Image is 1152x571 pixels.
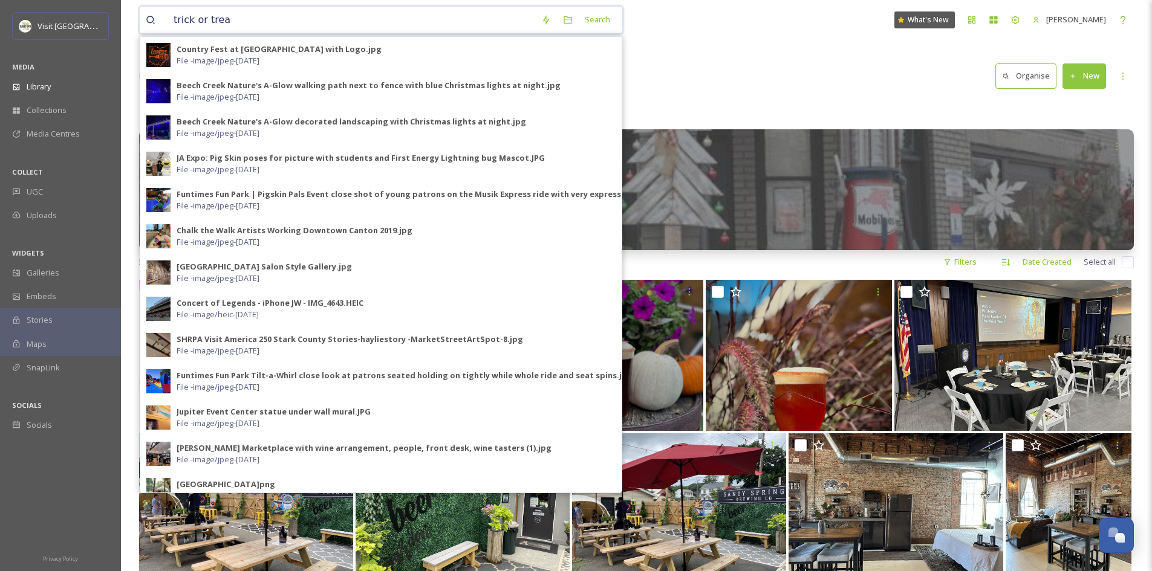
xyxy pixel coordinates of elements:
span: 50 file s [139,256,163,268]
div: JA Expo: Pig Skin poses for picture with students and First Energy Lightning bug Mascot.JPG [177,152,545,164]
img: e7027e95-18b1-41a8-be76-e5db06149c81.jpg [146,152,171,176]
img: 390baf8a-1165-47eb-9f0e-d17b03d36d74.jpg [146,369,171,393]
div: [GEOGRAPHIC_DATA] Salon Style Gallery.jpg [177,261,352,273]
div: Country Fest at [GEOGRAPHIC_DATA] with Logo.jpg [177,44,382,55]
img: 60f4c0a2-4d4d-4e0e-b4d8-20e9c0060568.jpg [146,43,171,67]
button: New [1063,63,1106,88]
span: Maps [27,338,47,350]
img: 1bbb9511-58d9-4393-876a-de70a189c9eb.jpg [146,297,171,321]
span: Embeds [27,291,56,302]
img: 2417cfd0-59d2-4277-ae01-bdabcdc6731f.jpg [146,405,171,430]
span: File - image/jpeg - [DATE] [177,127,259,139]
span: WIDGETS [12,248,44,257]
span: Privacy Policy [43,555,78,563]
div: SHRPA Visit America 250 Stark County Stories-hayliestory -MarketStreetArtSpot-8.jpg [177,334,523,345]
img: 0494efcf-0db5-4127-b869-9896c67fad79.jpg [146,442,171,466]
span: File - image/jpeg - [DATE] [177,164,259,175]
a: [PERSON_NAME] [1026,8,1112,31]
div: Concert of Legends - iPhone JW - IMG_4643.HEIC [177,297,363,309]
img: 9d4cbc44-d264-45b8-ab2c-8d33359e2886.jpg [146,115,171,140]
span: Library [27,81,51,92]
span: Stories [27,314,53,326]
input: Search your library [168,7,535,33]
div: Funtimes Fun Park | Pigskin Pals Event close shot of young patrons on the Musik Express ride with... [177,189,672,200]
img: Oktoberfest SS.jpeg [139,280,325,431]
span: File - image/jpeg - [DATE] [177,55,259,66]
div: Date Created [1017,250,1078,274]
img: 9e812063-a894-452b-acbb-7c26d2d47d3f.jpg [146,478,171,502]
span: MEDIA [12,62,34,71]
span: [PERSON_NAME] [1046,14,1106,25]
span: Uploads [27,210,57,221]
img: Pumpkin SS.jpg [706,280,892,431]
a: What's New [894,11,955,28]
span: SOCIALS [12,401,42,410]
span: File - image/jpeg - [DATE] [177,91,259,103]
img: download.jpeg [19,20,31,32]
span: Collections [27,105,67,116]
span: File - image/jpeg - [DATE] [177,273,259,284]
span: COLLECT [12,167,43,176]
span: File - image/jpeg - [DATE] [177,345,259,356]
div: Chalk the Walk Artists Working Downtown Canton 2019.jpg [177,225,412,236]
span: File - image/png - [DATE] [177,490,258,502]
div: Funtimes Fun Park Tilt-a-Whirl close look at patrons seated holding on tightly while whole ride a... [177,370,633,381]
span: File - image/jpeg - [DATE] [177,200,259,211]
img: efbe4976-6050-40e5-b58b-7616ffc694a1.jpg [146,333,171,357]
span: Media Centres [27,128,80,140]
img: 84d16c77-709a-4ad5-b7ec-d063f422711e.jpg [146,188,171,212]
span: File - image/heic - [DATE] [177,309,259,320]
img: ext_1757698270.415994_TonjaM@VisitCanton.com-IMG_4073.jpeg [894,280,1131,431]
div: Jupiter Event Center statue under wall mural.JPG [177,406,371,418]
span: Galleries [27,267,59,279]
span: Socials [27,419,52,431]
img: 0e52b0fb-eccd-483d-b2a3-ceeda5e76f05.jpg [146,79,171,103]
span: UGC [27,186,43,198]
button: Open Chat [1099,518,1134,553]
button: Organise [995,63,1056,88]
div: Filters [937,250,983,274]
div: [GEOGRAPHIC_DATA]png [177,479,275,490]
div: Beech Creek Nature's A-Glow decorated landscaping with Christmas lights at night.jpg [177,116,526,127]
span: File - image/jpeg - [DATE] [177,454,259,465]
span: File - image/jpeg - [DATE] [177,236,259,248]
div: Beech Creek Nature's A-Glow walking path next to fence with blue Christmas lights at night.jpg [177,80,561,91]
img: cebe3edc-f4b9-440d-9c3c-20395a565bf5.jpg [146,260,171,285]
span: SnapLink [27,362,60,373]
span: Visit [GEOGRAPHIC_DATA] [37,20,131,31]
span: File - image/jpeg - [DATE] [177,418,259,429]
a: Privacy Policy [43,550,78,565]
div: Search [579,8,616,31]
span: File - image/jpeg - [DATE] [177,381,259,393]
div: [PERSON_NAME] Marketplace with wine arrangement, people, front desk, wine tasters (1).jpg [177,442,552,454]
img: 6c6602cc-b807-4545-9f93-44cebed3c256.jpg [146,224,171,248]
span: Select all [1084,256,1116,268]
